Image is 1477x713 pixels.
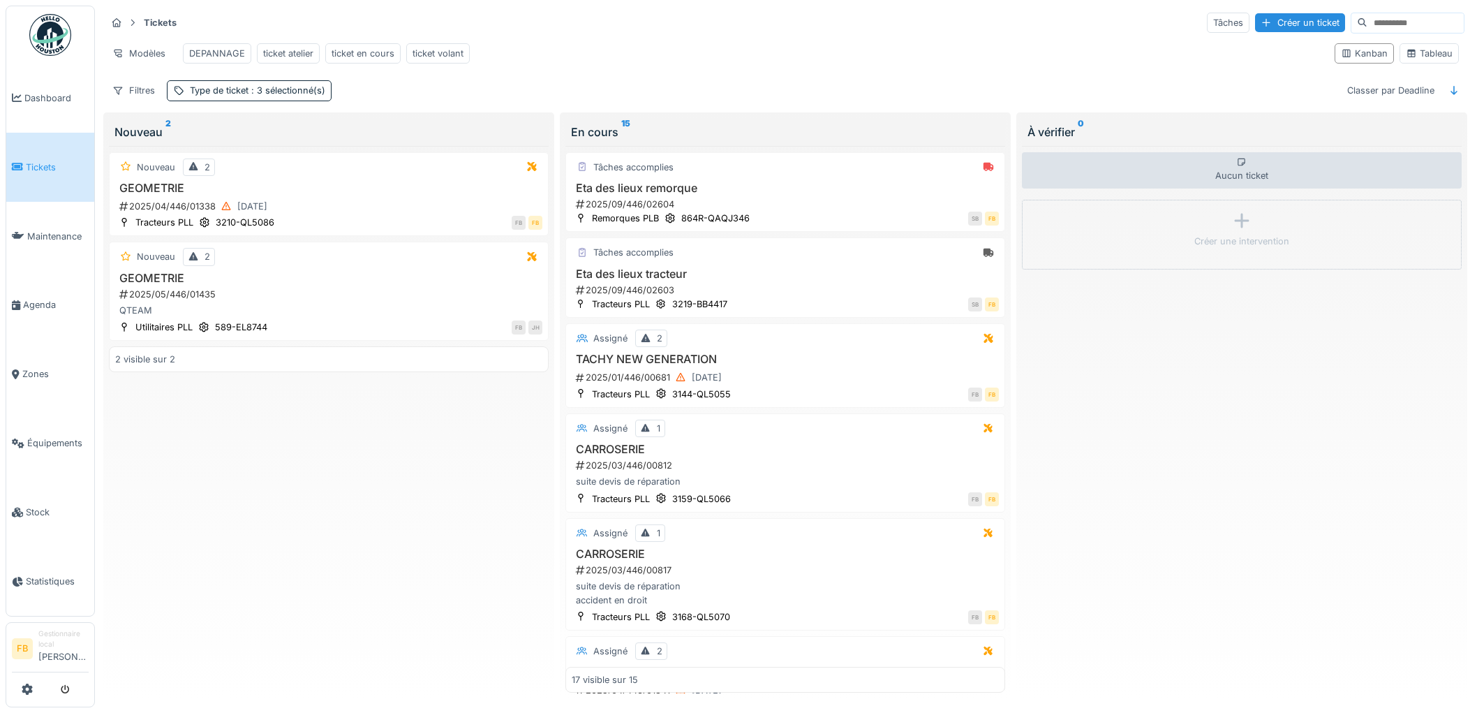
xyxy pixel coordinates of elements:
div: FB [512,216,526,230]
div: 3210-QL5086 [216,216,274,229]
div: À vérifier [1027,124,1456,140]
div: 2025/04/446/01338 [118,198,542,215]
div: 2 [205,250,210,263]
span: Maintenance [27,230,89,243]
span: Statistiques [26,575,89,588]
a: Maintenance [6,202,94,271]
div: FB [985,388,999,402]
div: 2025/09/446/02603 [574,284,999,297]
div: Filtres [106,80,161,101]
div: Aucun ticket [1022,152,1462,189]
div: 3219-BB4417 [672,297,727,311]
div: 2025/01/446/00681 [574,369,999,386]
h3: TACHY NEW GENERATION [572,353,999,366]
div: 2025/09/446/02604 [574,198,999,211]
div: Remorques PLB [592,212,659,225]
div: 2025/05/446/01435 [118,288,542,301]
a: Statistiques [6,547,94,616]
div: suite devis de réparation [572,475,999,488]
div: Tracteurs PLL [592,492,650,506]
span: Zones [22,367,89,381]
div: Utilitaires PLL [135,321,193,334]
div: FB [968,610,982,624]
span: Stock [26,506,89,519]
div: Tracteurs PLL [135,216,193,229]
h3: CARROSERIE [572,443,999,456]
a: Agenda [6,271,94,340]
div: FB [985,212,999,226]
div: FB [968,388,982,402]
div: FB [985,297,999,311]
div: 2 [657,645,662,658]
div: 2025/03/446/00812 [574,459,999,472]
div: 1 [657,422,660,435]
a: Tickets [6,133,94,202]
div: FB [512,321,526,335]
div: 589-EL8744 [215,321,267,334]
div: Kanban [1341,47,1388,60]
div: FB [968,492,982,506]
div: 864R-QAQJ346 [681,212,750,225]
div: ticket atelier [263,47,313,60]
div: 2 [657,332,662,345]
span: Équipements [27,436,89,450]
div: Assigné [593,422,628,435]
li: [PERSON_NAME] [38,629,89,669]
h3: GEOMETRIE [115,182,542,195]
div: Tracteurs PLL [592,297,650,311]
div: Tâches accomplies [593,246,674,259]
div: QTEAM [115,304,542,317]
div: FB [985,610,999,624]
div: FB [985,492,999,506]
div: 2 [205,161,210,174]
div: 3168-QL5070 [672,610,730,624]
h3: Eta des lieux remorque [572,182,999,195]
div: FB [528,216,542,230]
div: [DATE] [692,371,722,384]
div: Tableau [1406,47,1453,60]
h3: GEOMETRIE [115,272,542,285]
div: Assigné [593,527,628,540]
div: [DATE] [237,200,267,213]
div: JH [528,321,542,335]
h3: CARROSERIE [572,547,999,561]
div: Assigné [593,645,628,658]
div: Tâches accomplies [593,161,674,174]
div: Créer une intervention [1194,235,1289,248]
div: suite devis de réparation accident en droit [572,580,999,606]
a: Stock [6,478,94,547]
sup: 0 [1078,124,1084,140]
div: 2025/03/446/00817 [574,564,999,577]
a: Dashboard [6,64,94,133]
div: DEPANNAGE [189,47,245,60]
div: Tracteurs PLL [592,610,650,624]
div: Nouveau [137,250,175,263]
div: Type de ticket [190,84,325,97]
div: Modèles [106,43,172,64]
div: 3159-QL5066 [672,492,731,506]
div: Classer par Deadline [1341,80,1441,101]
span: : 3 sélectionné(s) [248,85,325,96]
div: Gestionnaire local [38,629,89,650]
h3: CAMPAGNE BOITE DE VITESSE [572,666,999,679]
div: Tâches [1207,13,1249,33]
div: ticket en cours [332,47,394,60]
li: FB [12,638,33,659]
sup: 15 [621,124,630,140]
a: FB Gestionnaire local[PERSON_NAME] [12,629,89,672]
span: Dashboard [24,91,89,105]
span: Tickets [26,161,89,174]
div: 3144-QL5055 [672,388,731,401]
div: Assigné [593,332,628,345]
div: Nouveau [137,161,175,174]
sup: 2 [165,124,171,140]
div: SB [968,212,982,226]
img: Badge_color-CXgf-gQk.svg [29,14,71,56]
h3: Eta des lieux tracteur [572,267,999,281]
div: 17 visible sur 15 [572,673,638,686]
a: Zones [6,340,94,409]
div: ticket volant [413,47,463,60]
div: Créer un ticket [1255,13,1345,32]
div: Tracteurs PLL [592,388,650,401]
strong: Tickets [138,16,182,29]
